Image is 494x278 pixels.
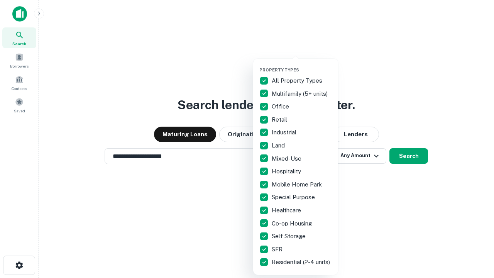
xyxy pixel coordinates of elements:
span: Property Types [259,68,299,72]
p: Mixed-Use [272,154,303,163]
p: Office [272,102,291,111]
p: All Property Types [272,76,324,85]
p: Industrial [272,128,298,137]
p: Co-op Housing [272,219,313,228]
p: Healthcare [272,206,303,215]
p: Special Purpose [272,193,316,202]
p: Hospitality [272,167,303,176]
p: Multifamily (5+ units) [272,89,329,98]
p: Self Storage [272,232,307,241]
p: Retail [272,115,289,124]
p: Land [272,141,286,150]
iframe: Chat Widget [455,216,494,253]
p: Mobile Home Park [272,180,323,189]
p: Residential (2-4 units) [272,258,332,267]
p: SFR [272,245,284,254]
